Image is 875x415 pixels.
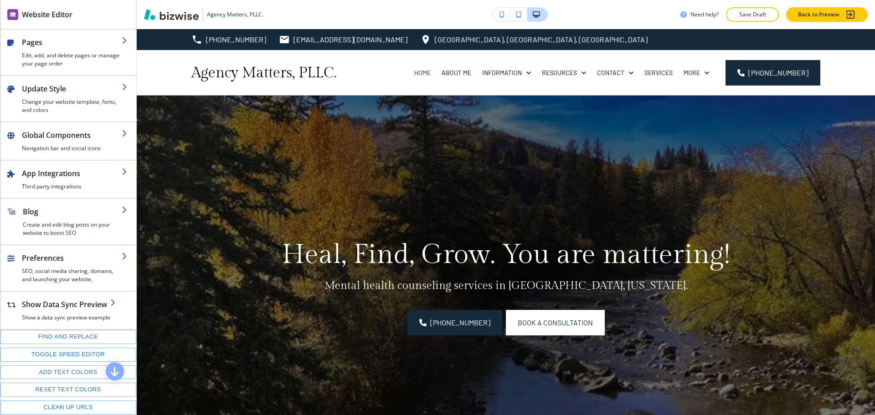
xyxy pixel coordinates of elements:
p: Resources [542,68,577,77]
button: Book a Consultation [506,310,605,335]
p: More [684,68,700,77]
img: Bizwise Logo [144,9,199,20]
h4: Edit, add, and delete pages or manage your page order [22,51,122,68]
span: [PHONE_NUMBER] [430,317,490,328]
h3: Agency Matters, PLLC. [207,10,263,19]
h4: Agency Matters, PLLC. [191,64,337,81]
h2: Global Components [22,130,122,141]
p: Save Draft [738,10,767,19]
p: Mental health counseling services in [GEOGRAPHIC_DATA], [US_STATE]. [243,279,768,293]
h2: Update Style [22,83,122,94]
p: Information [482,68,522,77]
p: Back to Preview [798,10,839,19]
img: editor icon [7,9,18,20]
span: [PHONE_NUMBER] [748,67,808,78]
button: Agency Matters, PLLC. [144,8,263,21]
h4: SEO, social media sharing, domains, and launching your website. [22,267,122,283]
h2: Website Editor [22,9,72,20]
p: [GEOGRAPHIC_DATA], [GEOGRAPHIC_DATA], [GEOGRAPHIC_DATA] [435,33,648,46]
h2: Pages [22,37,122,48]
p: Contact [597,68,624,77]
h4: Third party integrations [22,182,122,191]
a: [PHONE_NUMBER] [191,33,266,46]
a: [PHONE_NUMBER] [407,310,502,335]
h4: Navigation bar and social icons [22,144,122,152]
a: [PHONE_NUMBER] [726,60,820,86]
h2: App Integrations [22,168,122,179]
a: [EMAIL_ADDRESS][DOMAIN_NAME] [279,33,407,46]
a: [GEOGRAPHIC_DATA], [GEOGRAPHIC_DATA], [GEOGRAPHIC_DATA] [420,33,648,46]
p: [EMAIL_ADDRESS][DOMAIN_NAME] [293,33,407,46]
p: Services [644,68,673,77]
h2: Show Data Sync Preview [22,299,110,310]
span: Book a Consultation [518,317,593,328]
button: Save Draft [726,7,779,22]
p: Heal, Find, Grow. You are mattering! [243,238,768,271]
p: [PHONE_NUMBER] [206,33,266,46]
h4: Change your website template, fonts, and colors [22,98,122,114]
h2: Blog [23,206,122,217]
h4: Create and edit blog posts on your website to boost SEO [23,221,122,237]
h3: Need help? [690,10,719,19]
h2: Preferences [22,253,122,263]
p: About Me [442,68,471,77]
h4: Show a data sync preview example [22,314,110,322]
button: Back to Preview [786,7,868,22]
p: Home [414,68,431,77]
